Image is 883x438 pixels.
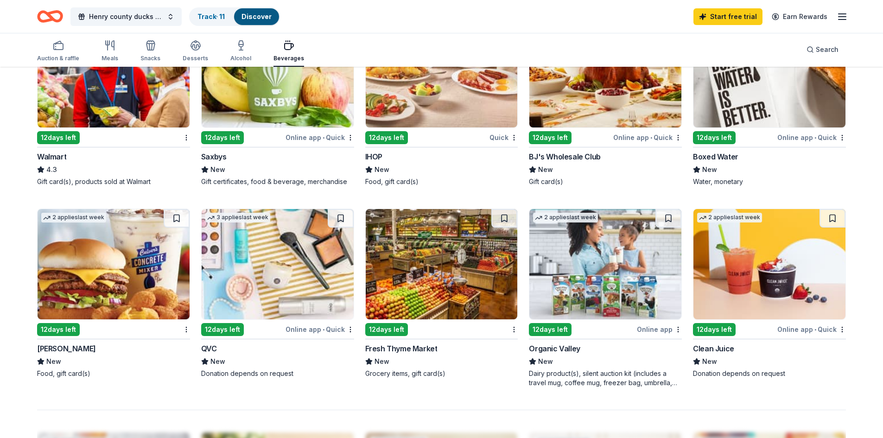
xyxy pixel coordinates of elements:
[529,177,682,186] div: Gift card(s)
[89,11,163,22] span: Henry county ducks unlimited banquet
[533,213,598,222] div: 2 applies last week
[613,132,682,143] div: Online app Quick
[201,151,227,162] div: Saxbys
[286,324,354,335] div: Online app Quick
[693,8,762,25] a: Start free trial
[201,369,354,378] div: Donation depends on request
[273,36,304,67] button: Beverages
[538,164,553,175] span: New
[183,55,208,62] div: Desserts
[365,151,382,162] div: IHOP
[241,13,272,20] a: Discover
[201,323,244,336] div: 12 days left
[102,36,118,67] button: Meals
[201,131,244,144] div: 12 days left
[183,36,208,67] button: Desserts
[529,17,681,127] img: Image for BJ's Wholesale Club
[816,44,839,55] span: Search
[210,356,225,367] span: New
[366,17,518,127] img: Image for IHOP
[38,209,190,319] img: Image for Culver's
[365,177,518,186] div: Food, gift card(s)
[693,17,846,186] a: Image for Boxed Water12days leftOnline app•QuickBoxed WaterNewWater, monetary
[777,324,846,335] div: Online app Quick
[693,369,846,378] div: Donation depends on request
[529,151,600,162] div: BJ's Wholesale Club
[693,209,846,378] a: Image for Clean Juice2 applieslast week12days leftOnline app•QuickClean JuiceNewDonation depends ...
[38,17,190,127] img: Image for Walmart
[37,6,63,27] a: Home
[529,343,580,354] div: Organic Valley
[189,7,280,26] button: Track· 11Discover
[375,164,389,175] span: New
[777,132,846,143] div: Online app Quick
[702,356,717,367] span: New
[693,17,845,127] img: Image for Boxed Water
[37,131,80,144] div: 12 days left
[201,17,354,186] a: Image for Saxbys12days leftOnline app•QuickSaxbysNewGift certificates, food & beverage, merchandise
[538,356,553,367] span: New
[230,55,251,62] div: Alcohol
[70,7,182,26] button: Henry county ducks unlimited banquet
[230,36,251,67] button: Alcohol
[365,209,518,378] a: Image for Fresh Thyme Market12days leftFresh Thyme MarketNewGrocery items, gift card(s)
[693,151,738,162] div: Boxed Water
[201,177,354,186] div: Gift certificates, food & beverage, merchandise
[323,134,324,141] span: •
[37,177,190,186] div: Gift card(s), products sold at Walmart
[693,177,846,186] div: Water, monetary
[201,209,354,378] a: Image for QVC3 applieslast week12days leftOnline app•QuickQVCNewDonation depends on request
[286,132,354,143] div: Online app Quick
[693,323,736,336] div: 12 days left
[489,132,518,143] div: Quick
[197,13,225,20] a: Track· 11
[365,17,518,186] a: Image for IHOP1 applylast week12days leftQuickIHOPNewFood, gift card(s)
[693,209,845,319] img: Image for Clean Juice
[202,17,354,127] img: Image for Saxbys
[365,131,408,144] div: 12 days left
[529,323,572,336] div: 12 days left
[37,369,190,378] div: Food, gift card(s)
[366,209,518,319] img: Image for Fresh Thyme Market
[102,55,118,62] div: Meals
[37,55,79,62] div: Auction & raffle
[202,209,354,319] img: Image for QVC
[693,343,734,354] div: Clean Juice
[37,36,79,67] button: Auction & raffle
[41,213,106,222] div: 2 applies last week
[273,55,304,62] div: Beverages
[697,213,762,222] div: 2 applies last week
[37,17,190,186] a: Image for Walmart1 applylast week12days leftWalmart4.3Gift card(s), products sold at Walmart
[37,323,80,336] div: 12 days left
[37,343,96,354] div: [PERSON_NAME]
[365,369,518,378] div: Grocery items, gift card(s)
[365,323,408,336] div: 12 days left
[529,131,572,144] div: 12 days left
[323,326,324,333] span: •
[529,209,682,387] a: Image for Organic Valley2 applieslast week12days leftOnline appOrganic ValleyNewDairy product(s),...
[140,55,160,62] div: Snacks
[650,134,652,141] span: •
[140,36,160,67] button: Snacks
[766,8,833,25] a: Earn Rewards
[46,164,57,175] span: 4.3
[365,343,438,354] div: Fresh Thyme Market
[814,326,816,333] span: •
[375,356,389,367] span: New
[529,369,682,387] div: Dairy product(s), silent auction kit (includes a travel mug, coffee mug, freezer bag, umbrella, m...
[46,356,61,367] span: New
[637,324,682,335] div: Online app
[37,209,190,378] a: Image for Culver's 2 applieslast week12days left[PERSON_NAME]NewFood, gift card(s)
[201,343,217,354] div: QVC
[210,164,225,175] span: New
[799,40,846,59] button: Search
[529,209,681,319] img: Image for Organic Valley
[529,17,682,186] a: Image for BJ's Wholesale Club1 applylast week12days leftOnline app•QuickBJ's Wholesale ClubNewGif...
[693,131,736,144] div: 12 days left
[702,164,717,175] span: New
[814,134,816,141] span: •
[37,151,66,162] div: Walmart
[205,213,270,222] div: 3 applies last week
